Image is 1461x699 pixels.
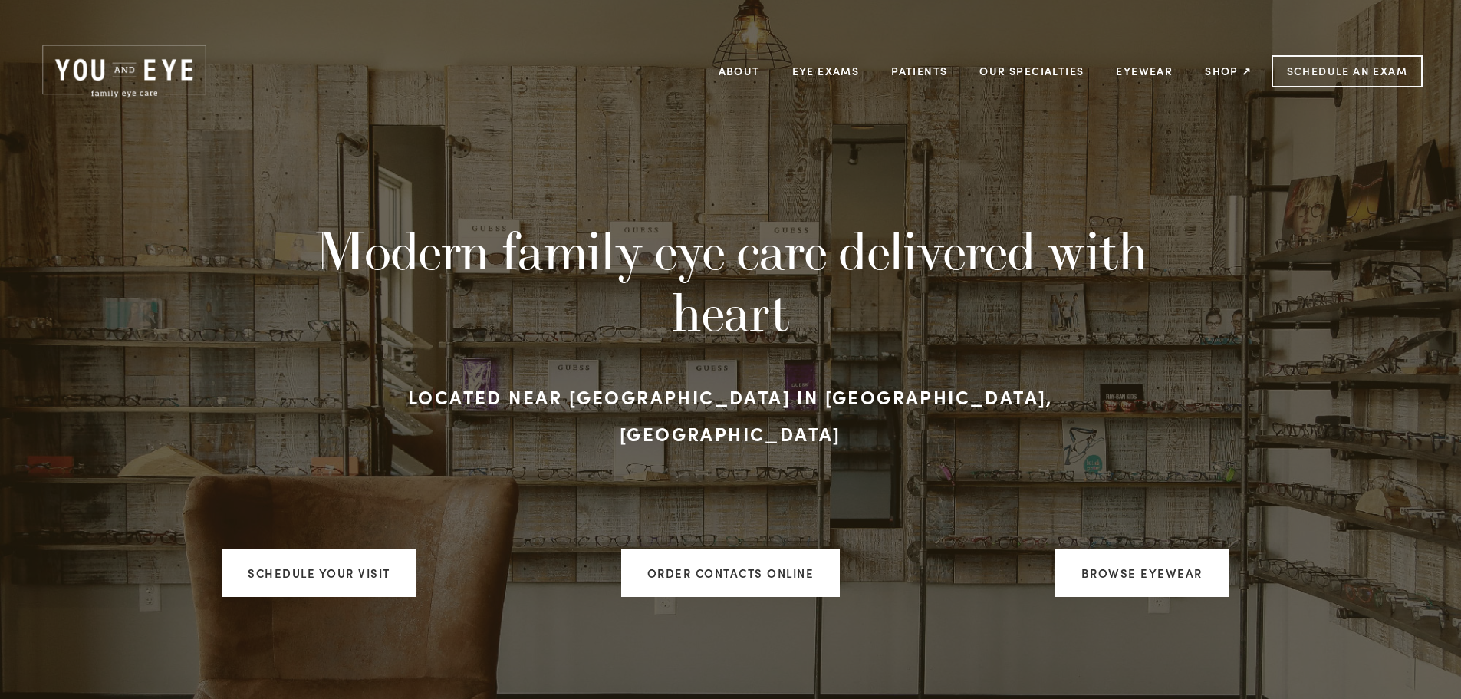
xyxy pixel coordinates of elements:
[408,384,1059,446] strong: Located near [GEOGRAPHIC_DATA] in [GEOGRAPHIC_DATA], [GEOGRAPHIC_DATA]
[792,59,860,83] a: Eye Exams
[38,42,210,101] img: Rochester, MN | You and Eye | Family Eye Care
[1272,55,1423,87] a: Schedule an Exam
[1205,59,1252,83] a: Shop ↗
[621,549,841,597] a: ORDER CONTACTS ONLINE
[309,219,1153,343] h1: Modern family eye care delivered with heart
[222,549,416,597] a: Schedule your visit
[1055,549,1229,597] a: Browse Eyewear
[891,59,947,83] a: Patients
[1116,59,1173,83] a: Eyewear
[979,64,1084,78] a: Our Specialties
[719,59,760,83] a: About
